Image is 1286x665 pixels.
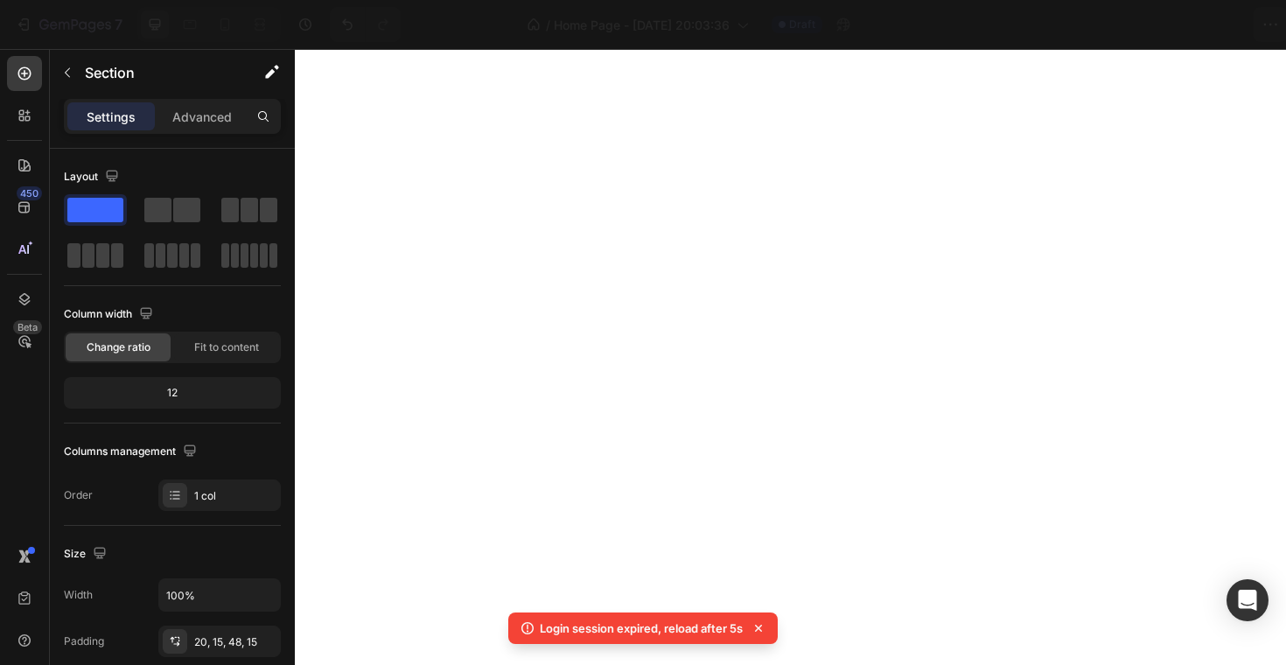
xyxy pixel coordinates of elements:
[67,381,277,405] div: 12
[295,49,1286,665] iframe: Design area
[194,488,276,504] div: 1 col
[87,108,136,126] p: Settings
[64,542,110,566] div: Size
[1227,579,1269,621] div: Open Intercom Messenger
[1112,7,1279,42] button: Upgrade to publish
[64,587,93,603] div: Width
[330,7,401,42] div: Undo/Redo
[789,17,815,32] span: Draft
[1127,16,1264,34] div: Upgrade to publish
[540,619,743,637] p: Login session expired, reload after 5s
[87,339,150,355] span: Change ratio
[64,487,93,503] div: Order
[194,339,259,355] span: Fit to content
[64,440,200,464] div: Columns management
[13,320,42,334] div: Beta
[64,165,122,189] div: Layout
[64,303,157,326] div: Column width
[1047,7,1105,42] button: Save
[159,579,280,611] input: Auto
[172,108,232,126] p: Advanced
[1062,17,1091,32] span: Save
[115,14,122,35] p: 7
[7,7,130,42] button: 7
[194,634,276,650] div: 20, 15, 48, 15
[17,186,42,200] div: 450
[554,16,730,34] span: Home Page - [DATE] 20:03:36
[85,62,228,83] p: Section
[546,16,550,34] span: /
[64,633,104,649] div: Padding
